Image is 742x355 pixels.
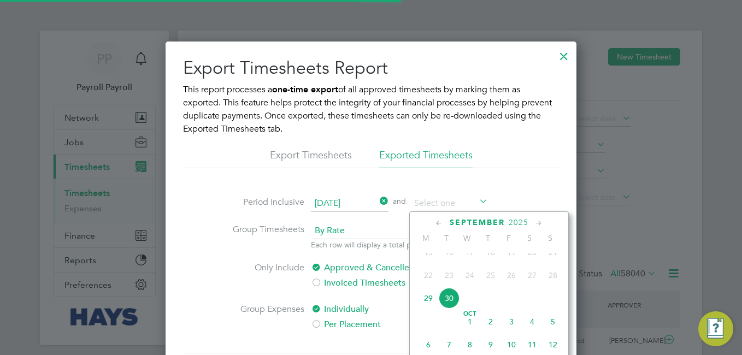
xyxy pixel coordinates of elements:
span: T [478,233,498,243]
span: 12 [543,334,563,355]
input: Select one [311,196,388,212]
span: 16 [439,242,460,263]
p: Each row will display a total per rate per worker [311,239,474,250]
span: 20 [522,242,543,263]
span: 27 [522,265,543,286]
b: one-time export [272,84,338,94]
span: 23 [439,265,460,286]
span: 15 [418,242,439,263]
span: 1 [460,311,480,332]
span: 22 [418,265,439,286]
span: 18 [480,242,501,263]
span: 2 [480,311,501,332]
span: F [498,233,519,243]
label: Group Timesheets [222,223,304,248]
button: Engage Resource Center [698,311,733,346]
span: 21 [543,242,563,263]
span: 25 [480,265,501,286]
label: Group Expenses [222,303,304,331]
span: 7 [439,334,460,355]
span: By Rate [311,223,419,239]
span: and [388,196,410,212]
span: 4 [522,311,543,332]
span: 29 [418,288,439,309]
label: Period Inclusive [222,196,304,210]
label: Only Include [222,261,304,289]
span: 28 [543,265,563,286]
span: W [457,233,478,243]
span: 3 [501,311,522,332]
span: S [540,233,561,243]
label: Approved & Cancelled Timesheets [311,261,494,274]
span: 6 [418,334,439,355]
span: 30 [439,288,460,309]
span: 17 [460,242,480,263]
span: 24 [460,265,480,286]
span: Oct [460,311,480,317]
li: Export Timesheets [270,149,352,168]
label: Per Placement [311,318,494,331]
span: M [415,233,436,243]
span: 19 [501,242,522,263]
span: S [519,233,540,243]
span: 5 [543,311,563,332]
span: 11 [522,334,543,355]
input: Select one [410,196,488,212]
span: T [436,233,457,243]
span: 2025 [509,218,528,227]
span: 8 [460,334,480,355]
span: 9 [480,334,501,355]
span: September [450,218,505,227]
p: This report processes a of all approved timesheets by marking them as exported. This feature help... [183,83,559,135]
span: 10 [501,334,522,355]
label: Invoiced Timesheets [311,276,494,289]
span: 26 [501,265,522,286]
label: Individually [311,303,494,316]
li: Exported Timesheets [379,149,473,168]
h2: Export Timesheets Report [183,57,559,80]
